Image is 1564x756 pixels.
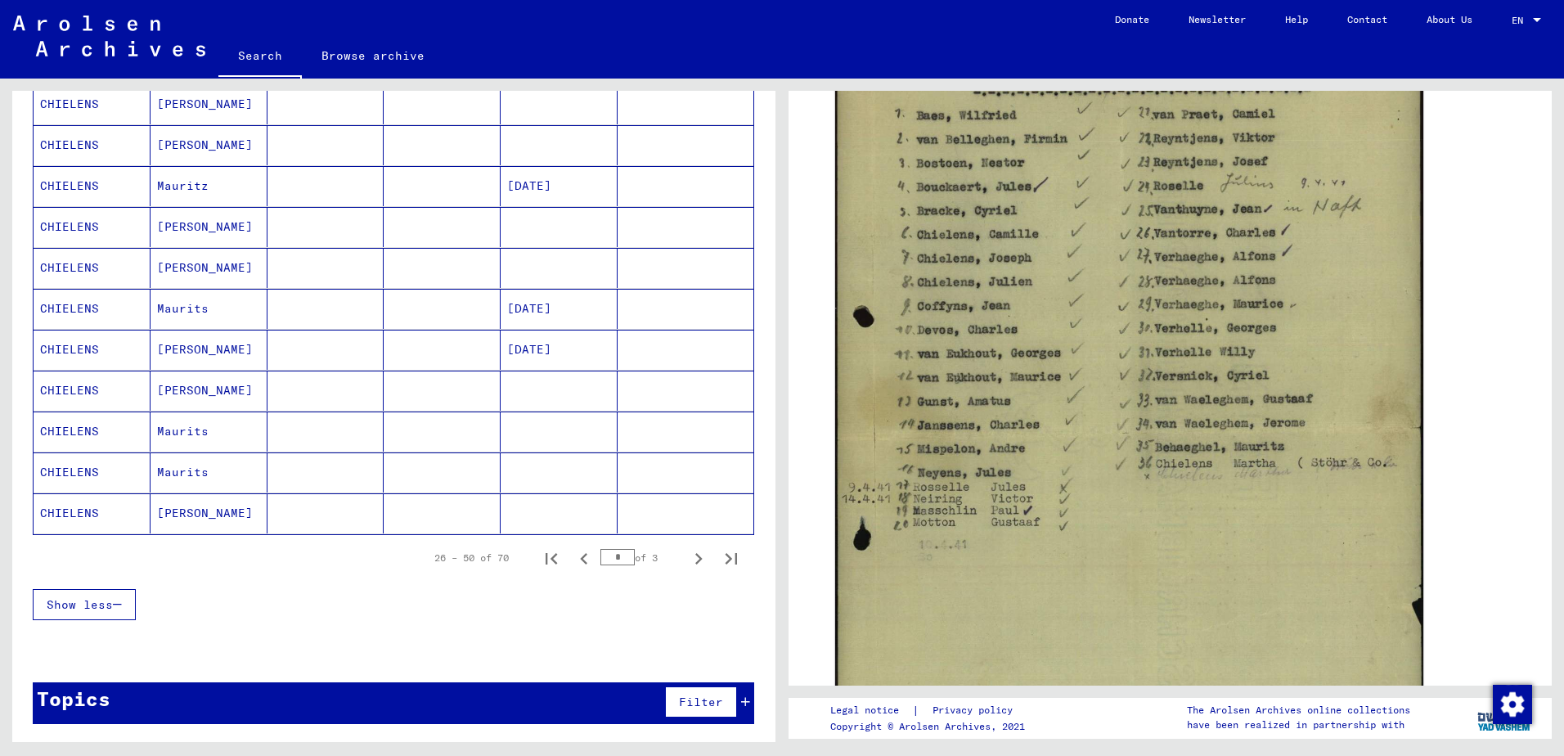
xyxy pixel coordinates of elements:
mat-cell: [DATE] [501,289,618,329]
mat-cell: CHIELENS [34,166,151,206]
mat-cell: CHIELENS [34,493,151,533]
mat-cell: CHIELENS [34,125,151,165]
mat-cell: Mauritz [151,166,267,206]
mat-cell: [DATE] [501,330,618,370]
a: Legal notice [830,702,912,719]
mat-cell: CHIELENS [34,452,151,493]
mat-cell: CHIELENS [34,412,151,452]
mat-cell: [PERSON_NAME] [151,125,267,165]
mat-cell: CHIELENS [34,248,151,288]
mat-cell: [PERSON_NAME] [151,330,267,370]
mat-cell: CHIELENS [34,330,151,370]
mat-cell: [DATE] [501,166,618,206]
a: Search [218,36,302,79]
span: Show less [47,597,113,612]
img: Change consent [1493,685,1532,724]
mat-cell: CHIELENS [34,371,151,411]
a: Privacy policy [919,702,1032,719]
mat-cell: [PERSON_NAME] [151,84,267,124]
mat-cell: Maurits [151,289,267,329]
button: Last page [715,542,748,574]
span: EN [1512,15,1530,26]
button: Show less [33,589,136,620]
div: | [830,702,1032,719]
mat-cell: CHIELENS [34,84,151,124]
mat-cell: CHIELENS [34,289,151,329]
button: First page [535,542,568,574]
mat-cell: Maurits [151,412,267,452]
div: 26 – 50 of 70 [434,551,509,565]
img: Arolsen_neg.svg [13,16,205,56]
mat-cell: CHIELENS [34,207,151,247]
button: Previous page [568,542,600,574]
a: Browse archive [302,36,444,75]
p: have been realized in partnership with [1187,718,1410,732]
mat-cell: [PERSON_NAME] [151,248,267,288]
mat-cell: Maurits [151,452,267,493]
p: The Arolsen Archives online collections [1187,703,1410,718]
div: Topics [37,684,110,713]
p: Copyright © Arolsen Archives, 2021 [830,719,1032,734]
button: Filter [665,686,737,718]
mat-cell: [PERSON_NAME] [151,371,267,411]
div: of 3 [600,550,682,565]
mat-cell: [PERSON_NAME] [151,493,267,533]
button: Next page [682,542,715,574]
mat-cell: [PERSON_NAME] [151,207,267,247]
img: yv_logo.png [1474,697,1535,738]
span: Filter [679,695,723,709]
